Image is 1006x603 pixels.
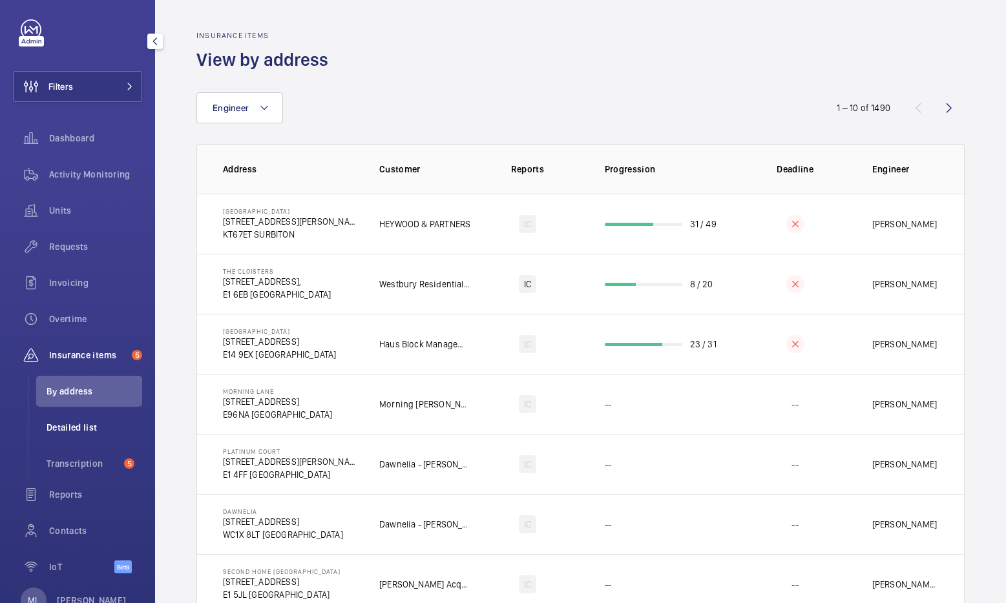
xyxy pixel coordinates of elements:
[379,163,471,176] p: Customer
[13,71,142,102] button: Filters
[223,507,343,515] p: Dawnelia
[49,240,142,253] span: Requests
[223,387,332,395] p: Morning Lane
[379,458,471,471] p: Dawnelia - [PERSON_NAME]
[223,207,359,215] p: [GEOGRAPHIC_DATA]
[605,398,611,411] p: --
[124,458,134,469] span: 5
[519,575,536,593] div: IC
[114,560,132,573] span: Beta
[223,348,337,361] p: E14 9EX [GEOGRAPHIC_DATA]
[49,132,142,145] span: Dashboard
[690,338,717,351] p: 23 / 31
[872,518,937,531] p: [PERSON_NAME]
[196,92,283,123] button: Engineer
[49,276,142,289] span: Invoicing
[872,163,938,176] p: Engineer
[223,335,337,348] p: [STREET_ADDRESS]
[605,578,611,591] p: --
[605,458,611,471] p: --
[223,275,331,288] p: [STREET_ADDRESS],
[690,278,713,291] p: 8 / 20
[519,275,536,293] div: IC
[213,103,249,113] span: Engineer
[748,163,843,176] p: Deadline
[872,398,937,411] p: [PERSON_NAME]
[223,395,332,408] p: [STREET_ADDRESS]
[223,327,337,335] p: [GEOGRAPHIC_DATA]
[480,163,574,176] p: Reports
[49,168,142,181] span: Activity Monitoring
[223,267,331,275] p: The Cloisters
[519,515,536,533] div: IC
[48,80,73,93] span: Filters
[196,31,336,40] h2: Insurance items
[791,518,798,531] p: --
[379,578,471,591] p: [PERSON_NAME] Acquisition Ltd
[196,48,336,72] h1: View by address
[837,101,890,114] div: 1 – 10 of 1490
[223,575,341,588] p: [STREET_ADDRESS]
[791,398,798,411] p: --
[49,204,142,217] span: Units
[223,455,359,468] p: [STREET_ADDRESS][PERSON_NAME],
[872,458,937,471] p: [PERSON_NAME]
[379,518,471,531] p: Dawnelia - [PERSON_NAME]
[791,458,798,471] p: --
[872,218,937,230] p: [PERSON_NAME]
[223,588,341,601] p: E1 5JL [GEOGRAPHIC_DATA]
[605,163,739,176] p: Progression
[49,560,114,573] span: IoT
[223,215,359,228] p: [STREET_ADDRESS][PERSON_NAME]
[519,335,536,353] div: IC
[223,288,331,301] p: E1 6EB [GEOGRAPHIC_DATA]
[223,528,343,541] p: WC1X 8LT [GEOGRAPHIC_DATA]
[132,350,142,360] span: 5
[872,338,937,351] p: [PERSON_NAME]
[379,218,470,230] p: HEYWOOD & PARTNERS
[49,524,142,537] span: Contacts
[872,578,938,591] p: [PERSON_NAME] Enu-[PERSON_NAME]
[519,215,536,233] div: IC
[223,468,359,481] p: E1 4FF [GEOGRAPHIC_DATA]
[223,447,359,455] p: Platinum Court
[49,312,142,325] span: Overtime
[379,338,471,351] p: Haus Block Management - [GEOGRAPHIC_DATA]
[379,278,471,291] p: Westbury Residential - [PERSON_NAME]
[690,218,717,230] p: 31 / 49
[379,398,471,411] p: Morning [PERSON_NAME]
[223,408,332,421] p: E96NA [GEOGRAPHIC_DATA]
[47,421,142,434] span: Detailed list
[49,349,127,362] span: Insurance items
[49,488,142,501] span: Reports
[223,163,359,176] p: Address
[605,518,611,531] p: --
[223,228,359,241] p: KT67ET SURBITON
[872,278,937,291] p: [PERSON_NAME]
[223,567,341,575] p: Second Home [GEOGRAPHIC_DATA]
[47,385,142,398] span: By address
[519,395,536,413] div: IC
[223,515,343,528] p: [STREET_ADDRESS]
[519,455,536,473] div: IC
[47,457,119,470] span: Transcription
[791,578,798,591] p: --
